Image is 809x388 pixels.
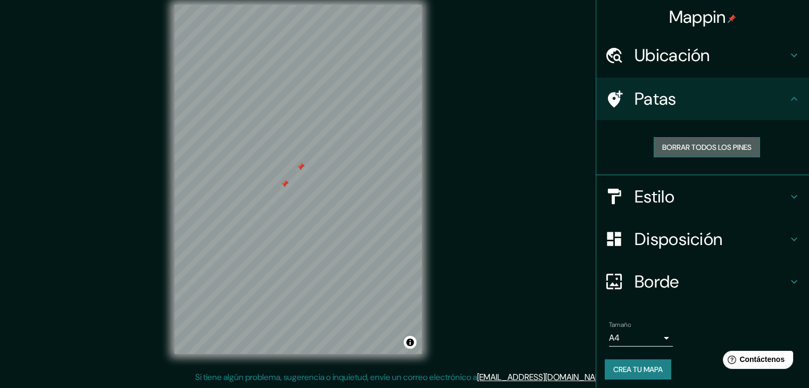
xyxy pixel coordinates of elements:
button: Activar o desactivar atribución [404,336,416,349]
font: Borde [635,271,679,293]
div: A4 [609,330,673,347]
img: pin-icon.png [728,14,736,23]
canvas: Mapa [174,5,422,354]
font: A4 [609,332,620,343]
a: [EMAIL_ADDRESS][DOMAIN_NAME] [477,372,608,383]
font: Ubicación [635,44,710,66]
font: Borrar todos los pines [662,142,752,152]
font: Patas [635,88,677,110]
font: Disposición [635,228,722,250]
div: Borde [596,260,809,303]
div: Ubicación [596,34,809,77]
button: Borrar todos los pines [654,137,760,157]
font: Mappin [669,6,726,28]
div: Patas [596,78,809,120]
iframe: Lanzador de widgets de ayuda [714,347,797,376]
button: Crea tu mapa [605,359,671,379]
font: Estilo [635,185,674,208]
font: Tamaño [609,320,631,329]
div: Disposición [596,218,809,260]
font: Si tiene algún problema, sugerencia o inquietud, envíe un correo electrónico a [195,372,477,383]
font: Crea tu mapa [613,365,663,374]
div: Estilo [596,175,809,218]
